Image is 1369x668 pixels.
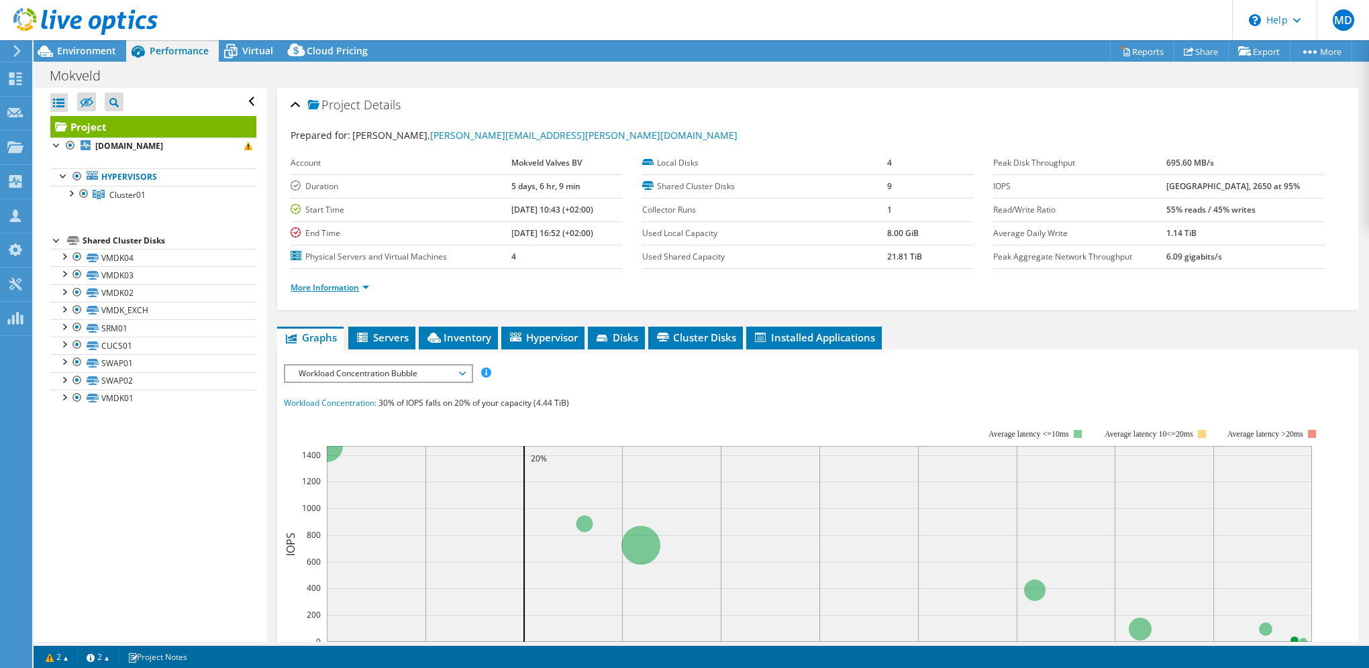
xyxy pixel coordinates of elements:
[50,186,256,203] a: Cluster01
[291,156,511,170] label: Account
[291,227,511,240] label: End Time
[1105,429,1193,439] tspan: Average latency 10<=20ms
[430,129,738,142] a: [PERSON_NAME][EMAIL_ADDRESS][PERSON_NAME][DOMAIN_NAME]
[291,129,350,142] label: Prepared for:
[307,582,321,594] text: 400
[993,250,1166,264] label: Peak Aggregate Network Throughput
[642,250,887,264] label: Used Shared Capacity
[511,227,593,239] b: [DATE] 16:52 (+02:00)
[50,372,256,390] a: SWAP02
[50,266,256,284] a: VMDK03
[511,204,593,215] b: [DATE] 10:43 (+02:00)
[753,331,875,344] span: Installed Applications
[307,609,321,620] text: 200
[655,331,736,344] span: Cluster Disks
[1166,251,1222,262] b: 6.09 gigabits/s
[1166,204,1256,215] b: 55% reads / 45% writes
[50,354,256,372] a: SWAP01
[57,44,116,57] span: Environment
[355,331,409,344] span: Servers
[291,282,369,293] a: More Information
[308,99,360,112] span: Project
[425,331,491,344] span: Inventory
[511,251,516,262] b: 4
[50,284,256,302] a: VMDK02
[50,302,256,319] a: VMDK_EXCH
[531,453,547,464] text: 20%
[1290,41,1352,62] a: More
[887,204,892,215] b: 1
[1228,41,1290,62] a: Export
[50,116,256,137] a: Project
[77,649,119,665] a: 2
[95,140,163,152] b: [DOMAIN_NAME]
[302,502,321,514] text: 1000
[511,180,580,192] b: 5 days, 6 hr, 9 min
[511,157,582,168] b: Mokveld Valves BV
[642,227,887,240] label: Used Local Capacity
[292,366,464,382] span: Workload Concentration Bubble
[1174,41,1229,62] a: Share
[109,189,146,201] span: Cluster01
[993,203,1166,217] label: Read/Write Ratio
[283,532,298,555] text: IOPS
[887,251,922,262] b: 21.81 TiB
[508,331,578,344] span: Hypervisor
[302,449,321,461] text: 1400
[993,227,1166,240] label: Average Daily Write
[291,250,511,264] label: Physical Servers and Virtual Machines
[50,319,256,337] a: SRM01
[50,390,256,407] a: VMDK01
[150,44,209,57] span: Performance
[307,556,321,567] text: 600
[291,180,511,193] label: Duration
[1227,429,1303,439] text: Average latency >20ms
[1166,157,1214,168] b: 695.60 MB/s
[364,97,401,113] span: Details
[887,180,892,192] b: 9
[1249,14,1261,26] svg: \n
[1166,180,1300,192] b: [GEOGRAPHIC_DATA], 2650 at 95%
[83,233,256,249] div: Shared Cluster Disks
[378,397,569,408] span: 30% of IOPS falls on 20% of your capacity (4.44 TiB)
[50,337,256,354] a: CUCS01
[642,203,887,217] label: Collector Runs
[1333,9,1354,31] span: MD
[36,649,78,665] a: 2
[118,649,197,665] a: Project Notes
[284,331,337,344] span: Graphs
[50,249,256,266] a: VMDK04
[284,397,376,408] span: Workload Concentration:
[887,227,919,239] b: 8.00 GiB
[1166,227,1197,239] b: 1.14 TiB
[993,156,1166,170] label: Peak Disk Throughput
[242,44,273,57] span: Virtual
[50,168,256,186] a: Hypervisors
[642,180,887,193] label: Shared Cluster Disks
[50,137,256,155] a: [DOMAIN_NAME]
[642,156,887,170] label: Local Disks
[595,331,638,344] span: Disks
[302,476,321,487] text: 1200
[44,68,121,83] h1: Mokveld
[887,157,892,168] b: 4
[291,203,511,217] label: Start Time
[307,529,321,541] text: 800
[1110,41,1174,62] a: Reports
[307,44,368,57] span: Cloud Pricing
[988,429,1069,439] tspan: Average latency <=10ms
[352,129,738,142] span: [PERSON_NAME],
[316,636,321,647] text: 0
[993,180,1166,193] label: IOPS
